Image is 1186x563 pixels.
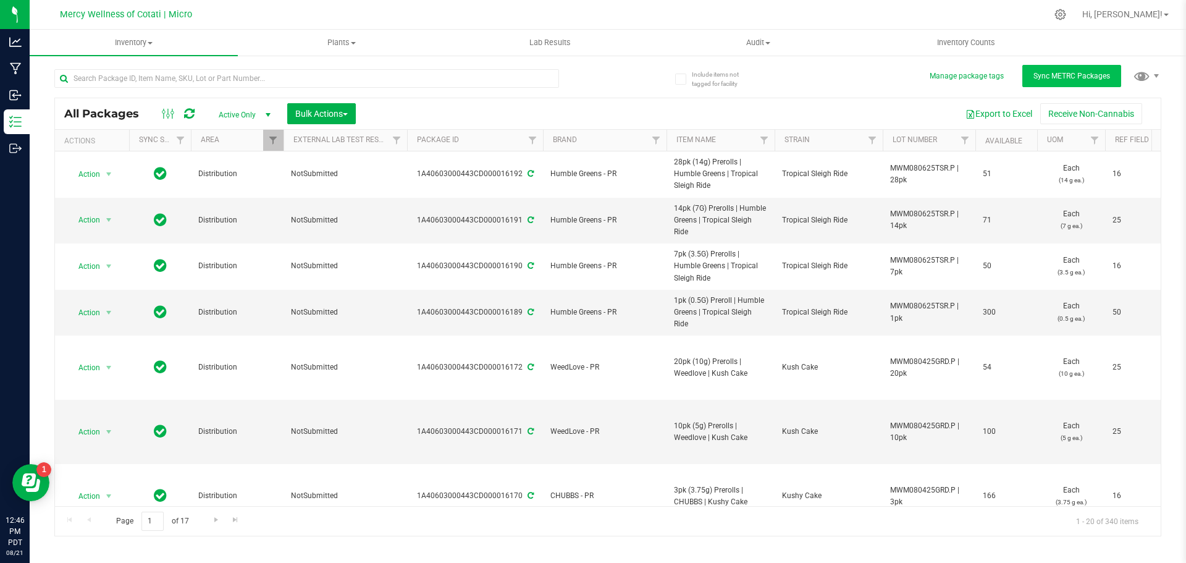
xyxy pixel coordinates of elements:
input: Search Package ID, Item Name, SKU, Lot or Part Number... [54,69,559,88]
a: Plants [238,30,446,56]
p: (7 g ea.) [1045,220,1098,232]
a: Brand [553,135,577,144]
span: In Sync [154,487,167,504]
span: Sync METRC Packages [1033,72,1110,80]
span: select [101,166,117,183]
span: Distribution [198,426,276,438]
span: select [101,258,117,275]
a: Package ID [417,135,459,144]
span: 1 - 20 of 340 items [1066,512,1148,530]
inline-svg: Outbound [9,142,22,155]
span: Action [67,488,101,505]
inline-svg: Inbound [9,89,22,101]
span: Action [67,166,101,183]
span: NotSubmitted [291,362,400,373]
span: MWM080625TSR.P | 14pk [890,208,968,232]
span: NotSubmitted [291,260,400,272]
a: Lot Number [893,135,937,144]
p: (14 g ea.) [1045,174,1098,186]
span: Inventory [30,37,238,48]
span: Each [1045,356,1098,379]
span: select [101,211,117,229]
span: Tropical Sleigh Ride [782,307,875,318]
a: Go to the last page [227,512,245,528]
inline-svg: Manufacturing [9,62,22,75]
span: select [101,423,117,441]
span: Distribution [198,490,276,502]
span: Sync from Compliance System [526,261,534,270]
a: Lab Results [446,30,654,56]
a: Area [201,135,219,144]
a: Sync Status [139,135,187,144]
span: Distribution [198,307,276,318]
span: 28pk (14g) Prerolls | Humble Greens | Tropical Sleigh Ride [674,156,767,192]
span: select [101,359,117,376]
span: Action [67,304,101,321]
span: Each [1045,420,1098,444]
iframe: Resource center unread badge [36,462,51,477]
a: UOM [1047,135,1063,144]
a: Filter [646,130,667,151]
span: Audit [655,37,862,48]
a: Filter [263,130,284,151]
inline-svg: Analytics [9,36,22,48]
span: In Sync [154,257,167,274]
inline-svg: Inventory [9,116,22,128]
span: Sync from Compliance System [526,308,534,316]
span: Action [67,211,101,229]
span: Tropical Sleigh Ride [782,168,875,180]
span: Each [1045,300,1098,324]
span: MWM080625TSR.P | 7pk [890,255,968,278]
span: NotSubmitted [291,168,400,180]
span: Sync from Compliance System [526,427,534,436]
span: MWM080625TSR.P | 1pk [890,300,968,324]
p: 08/21 [6,548,24,557]
span: Sync from Compliance System [526,491,534,500]
button: Receive Non-Cannabis [1040,103,1142,124]
a: Available [985,137,1022,145]
span: In Sync [154,423,167,440]
span: 3pk (3.75g) Prerolls | CHUBBS | Kushy Cake [674,485,767,508]
span: 100 [983,426,1030,438]
span: MWM080625TSR.P | 28pk [890,163,968,186]
span: Distribution [198,214,276,226]
a: Filter [862,130,883,151]
span: 166 [983,490,1030,502]
span: Humble Greens - PR [550,214,659,226]
span: Each [1045,163,1098,186]
input: 1 [141,512,164,531]
span: WeedLove - PR [550,362,659,373]
a: Audit [654,30,862,56]
span: In Sync [154,303,167,321]
span: Lab Results [513,37,587,48]
span: Humble Greens - PR [550,168,659,180]
p: 12:46 PM PDT [6,515,24,548]
span: All Packages [64,107,151,121]
span: Tropical Sleigh Ride [782,214,875,226]
span: Action [67,423,101,441]
a: Filter [523,130,543,151]
a: Filter [387,130,407,151]
span: select [101,304,117,321]
span: Distribution [198,362,276,373]
span: Action [67,258,101,275]
span: Action [67,359,101,376]
a: Item Name [676,135,716,144]
p: (3.75 g ea.) [1045,496,1098,508]
span: In Sync [154,358,167,376]
a: Filter [754,130,775,151]
span: Distribution [198,168,276,180]
span: 20pk (10g) Prerolls | Weedlove | Kush Cake [674,356,767,379]
span: Bulk Actions [295,109,348,119]
span: Sync from Compliance System [526,169,534,178]
a: External Lab Test Result [293,135,390,144]
span: NotSubmitted [291,214,400,226]
a: Ref Field 1 [1115,135,1155,144]
span: 14pk (7G) Prerolls | Humble Greens | Tropical Sleigh Ride [674,203,767,239]
span: MWM080425GRD.P | 3pk [890,485,968,508]
div: Manage settings [1053,9,1068,20]
span: In Sync [154,211,167,229]
button: Export to Excel [957,103,1040,124]
span: Each [1045,485,1098,508]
